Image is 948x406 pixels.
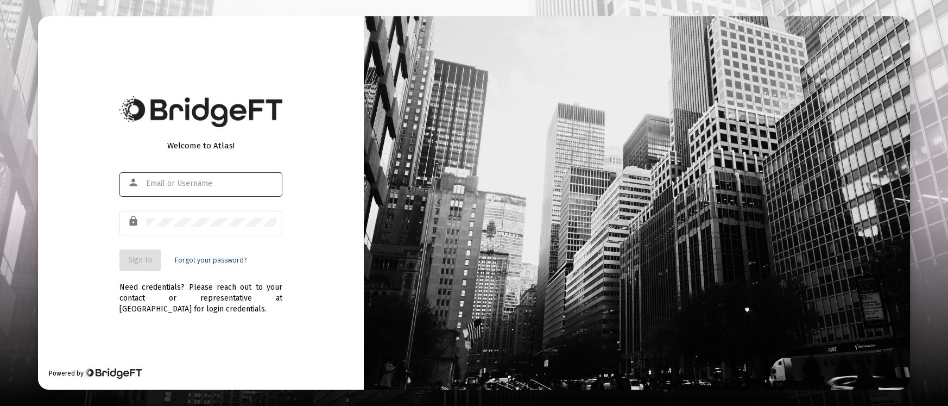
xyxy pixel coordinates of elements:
div: Powered by [49,368,142,379]
mat-icon: lock [128,215,141,228]
img: Bridge Financial Technology Logo [119,96,282,127]
div: Need credentials? Please reach out to your contact or representative at [GEOGRAPHIC_DATA] for log... [119,271,282,315]
div: Welcome to Atlas! [119,140,282,151]
mat-icon: person [128,176,141,189]
span: Sign In [128,255,152,265]
img: Bridge Financial Technology Logo [85,368,142,379]
a: Forgot your password? [175,255,247,266]
input: Email or Username [146,179,276,188]
button: Sign In [119,249,161,271]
